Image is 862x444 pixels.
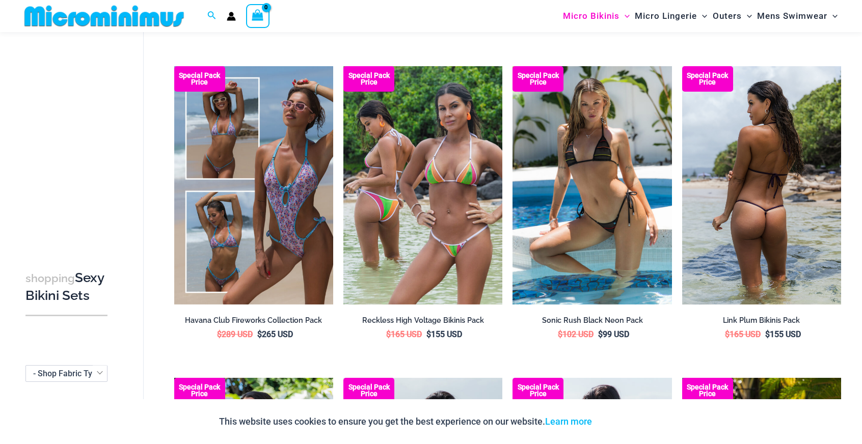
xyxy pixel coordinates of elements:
a: Reckless Mesh High Voltage Bikini Pack Reckless Mesh High Voltage 306 Tri Top 466 Thong 04Reckles... [343,66,502,304]
span: Mens Swimwear [757,3,827,29]
span: $ [217,329,222,339]
button: Accept [600,409,643,434]
a: Micro LingerieMenu ToggleMenu Toggle [632,3,710,29]
span: $ [598,329,603,339]
bdi: 155 USD [765,329,801,339]
span: $ [386,329,391,339]
h2: Reckless High Voltage Bikinis Pack [343,316,502,325]
a: Sonic Rush Black Neon 3278 Tri Top 4312 Thong Bikini 09 Sonic Rush Black Neon 3278 Tri Top 4312 T... [513,66,671,304]
a: Havana Club Fireworks Collection Pack [174,316,333,329]
h2: Havana Club Fireworks Collection Pack [174,316,333,325]
b: Special Pack Price [513,384,563,397]
a: Account icon link [227,12,236,21]
span: Menu Toggle [619,3,630,29]
bdi: 102 USD [558,329,594,339]
span: Menu Toggle [742,3,752,29]
a: Collection Pack (1) Havana Club Fireworks 820 One Piece Monokini 08Havana Club Fireworks 820 One ... [174,66,333,304]
b: Special Pack Price [343,384,394,397]
span: - Shop Fabric Type [26,366,107,381]
span: - Shop Fabric Type [33,369,101,378]
a: Link Plum Bikinis Pack [682,316,841,329]
span: Micro Lingerie [635,3,697,29]
a: Sonic Rush Black Neon Pack [513,316,671,329]
a: View Shopping Cart, empty [246,4,270,27]
b: Special Pack Price [682,384,733,397]
img: Link Plum 3070 Tri Top 4580 Micro 04 [682,66,841,304]
a: Learn more [545,416,592,427]
iframe: TrustedSite Certified [25,34,117,238]
span: Menu Toggle [827,3,838,29]
span: $ [765,329,770,339]
span: Micro Bikinis [563,3,619,29]
bdi: 265 USD [257,329,293,339]
bdi: 165 USD [386,329,422,339]
a: Reckless High Voltage Bikinis Pack [343,316,502,329]
a: Micro BikinisMenu ToggleMenu Toggle [560,3,632,29]
span: $ [426,329,431,339]
b: Special Pack Price [682,72,733,86]
span: shopping [25,272,75,285]
a: Mens SwimwearMenu ToggleMenu Toggle [755,3,840,29]
img: Sonic Rush Black Neon 3278 Tri Top 4312 Thong Bikini 09 [513,66,671,304]
b: Special Pack Price [174,72,225,86]
b: Special Pack Price [343,72,394,86]
bdi: 289 USD [217,329,253,339]
span: - Shop Fabric Type [25,365,107,382]
bdi: 155 USD [426,329,462,339]
h2: Sonic Rush Black Neon Pack [513,316,671,325]
h2: Link Plum Bikinis Pack [682,316,841,325]
img: Collection Pack (1) [174,66,333,304]
span: $ [725,329,730,339]
bdi: 99 USD [598,329,629,339]
a: Bikini Pack Plum Link Plum 3070 Tri Top 4580 Micro 04Link Plum 3070 Tri Top 4580 Micro 04 [682,66,841,304]
img: Reckless Mesh High Voltage Bikini Pack [343,66,502,304]
img: MM SHOP LOGO FLAT [20,5,188,27]
span: $ [257,329,262,339]
bdi: 165 USD [725,329,761,339]
b: Special Pack Price [513,72,563,86]
a: OutersMenu ToggleMenu Toggle [710,3,755,29]
b: Special Pack Price [174,384,225,397]
a: Search icon link [207,10,217,22]
p: This website uses cookies to ensure you get the best experience on our website. [219,414,592,429]
span: $ [558,329,562,339]
nav: Site Navigation [559,2,842,31]
span: Outers [713,3,742,29]
span: Menu Toggle [697,3,707,29]
h3: Sexy Bikini Sets [25,269,107,304]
